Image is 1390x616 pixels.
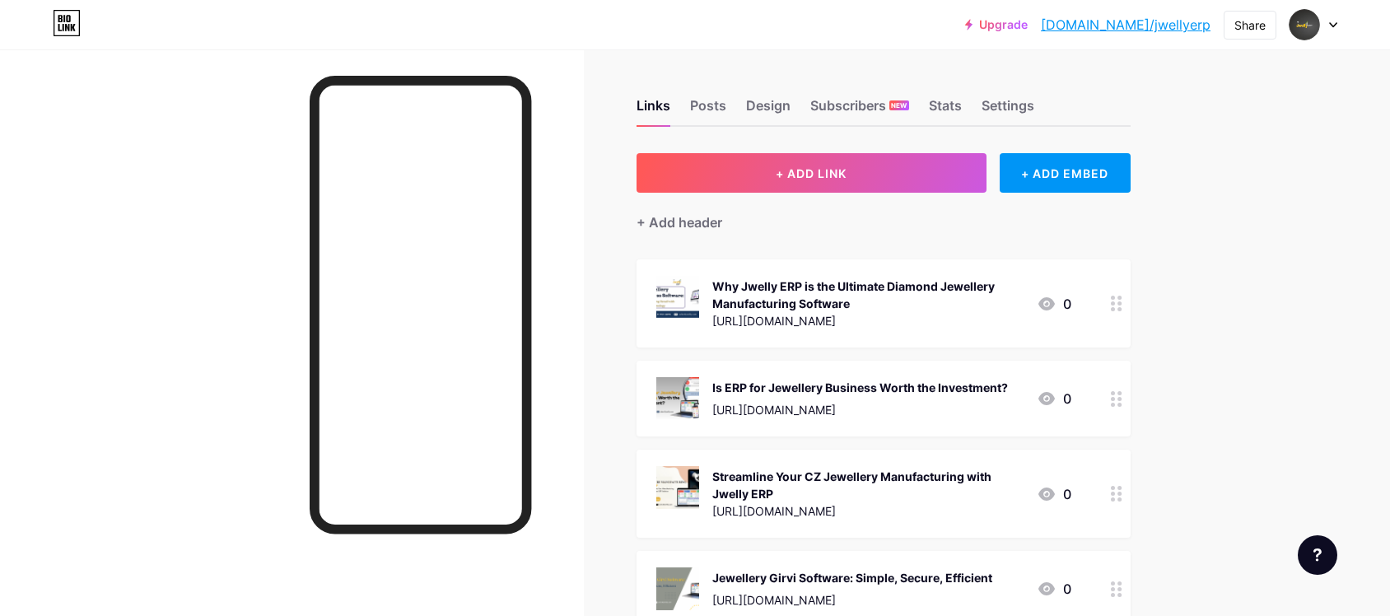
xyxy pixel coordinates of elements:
[1041,15,1210,35] a: [DOMAIN_NAME]/jwellyerp
[1037,294,1071,314] div: 0
[712,468,1024,502] div: Streamline Your CZ Jewellery Manufacturing with Jwelly ERP
[712,502,1024,520] div: [URL][DOMAIN_NAME]
[1037,484,1071,504] div: 0
[982,96,1034,125] div: Settings
[656,567,699,610] img: Jewellery Girvi Software: Simple, Secure, Efficient
[1289,9,1320,40] img: jwellyerp
[1000,153,1131,193] div: + ADD EMBED
[1234,16,1266,34] div: Share
[637,96,670,125] div: Links
[1037,579,1071,599] div: 0
[690,96,726,125] div: Posts
[637,212,722,232] div: + Add header
[712,401,1008,418] div: [URL][DOMAIN_NAME]
[656,466,699,509] img: Streamline Your CZ Jewellery Manufacturing with Jwelly ERP
[1037,389,1071,408] div: 0
[712,591,992,609] div: [URL][DOMAIN_NAME]
[929,96,962,125] div: Stats
[712,278,1024,312] div: Why Jwelly ERP is the Ultimate Diamond Jewellery Manufacturing Software
[712,379,1008,396] div: Is ERP for Jewellery Business Worth the Investment?
[656,276,699,319] img: Why Jwelly ERP is the Ultimate Diamond Jewellery Manufacturing Software
[656,377,699,420] img: Is ERP for Jewellery Business Worth the Investment?
[776,166,847,180] span: + ADD LINK
[810,96,909,125] div: Subscribers
[746,96,791,125] div: Design
[965,18,1028,31] a: Upgrade
[712,312,1024,329] div: [URL][DOMAIN_NAME]
[891,100,907,110] span: NEW
[637,153,987,193] button: + ADD LINK
[712,569,992,586] div: Jewellery Girvi Software: Simple, Secure, Efficient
